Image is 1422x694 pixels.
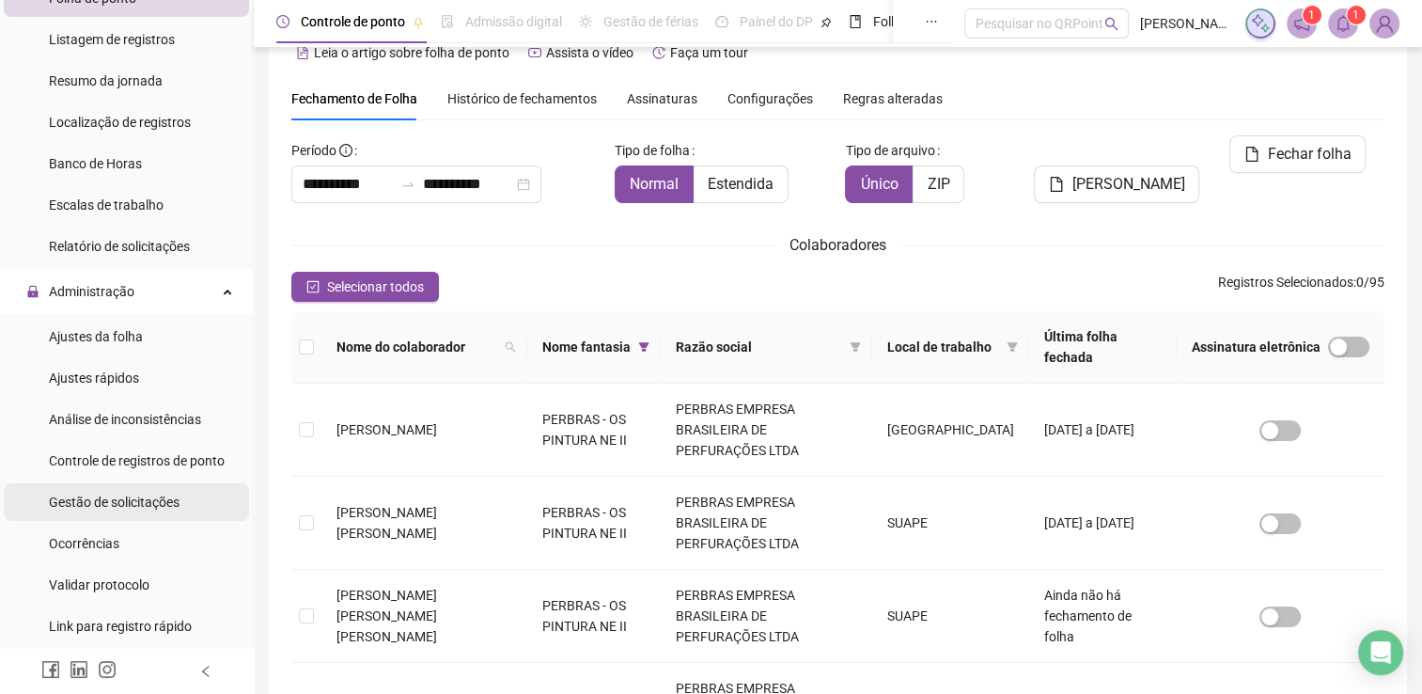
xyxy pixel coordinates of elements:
[1308,8,1315,22] span: 1
[670,45,748,60] span: Faça um tour
[740,14,813,29] span: Painel do DP
[336,337,497,357] span: Nome do colaborador
[1250,13,1271,34] img: sparkle-icon.fc2bf0ac1784a2077858766a79e2daf3.svg
[527,477,661,570] td: PERBRAS - OS PINTURA NE II
[661,477,871,570] td: PERBRAS EMPRESA BRASILEIRA DE PERFURAÇÕES LTDA
[276,15,289,28] span: clock-circle
[199,665,212,678] span: left
[1370,9,1399,38] img: 85049
[1071,173,1184,196] span: [PERSON_NAME]
[49,495,180,510] span: Gestão de solicitações
[49,371,139,386] span: Ajustes rápidos
[441,15,454,28] span: file-done
[505,341,516,353] span: search
[789,236,886,254] span: Colaboradores
[1218,275,1353,290] span: Registros Selecionados
[528,46,541,59] span: youtube
[820,17,832,28] span: pushpin
[542,337,631,357] span: Nome fantasia
[872,384,1029,477] td: [GEOGRAPHIC_DATA]
[501,333,520,361] span: search
[49,619,192,634] span: Link para registro rápido
[1335,15,1352,32] span: bell
[1140,13,1234,34] span: [PERSON_NAME] - Perbras
[291,143,336,158] span: Período
[339,144,352,157] span: info-circle
[860,175,898,193] span: Único
[1218,272,1384,302] span: : 0 / 95
[872,477,1029,570] td: SUAPE
[465,14,562,29] span: Admissão digital
[301,14,405,29] span: Controle de ponto
[1267,143,1351,166] span: Fechar folha
[336,588,437,644] span: [PERSON_NAME] [PERSON_NAME] [PERSON_NAME]
[661,384,871,477] td: PERBRAS EMPRESA BRASILEIRA DE PERFURAÇÕES LTDA
[49,73,163,88] span: Resumo da jornada
[603,14,698,29] span: Gestão de férias
[336,505,437,541] span: [PERSON_NAME] [PERSON_NAME]
[49,329,143,344] span: Ajustes da folha
[1049,177,1064,192] span: file
[291,272,439,302] button: Selecionar todos
[579,15,592,28] span: sun
[927,175,949,193] span: ZIP
[291,91,417,106] span: Fechamento de Folha
[1007,341,1018,353] span: filter
[887,337,999,357] span: Local de trabalho
[1347,6,1366,24] sup: 1
[1293,15,1310,32] span: notification
[1034,166,1199,203] button: [PERSON_NAME]
[336,422,437,437] span: [PERSON_NAME]
[634,333,653,361] span: filter
[296,46,309,59] span: file-text
[1244,147,1259,162] span: file
[849,15,862,28] span: book
[661,570,871,663] td: PERBRAS EMPRESA BRASILEIRA DE PERFURAÇÕES LTDA
[845,140,934,161] span: Tipo de arquivo
[49,239,190,254] span: Relatório de solicitações
[1229,135,1366,173] button: Fechar folha
[49,577,149,592] span: Validar protocolo
[925,15,938,28] span: ellipsis
[98,660,117,679] span: instagram
[846,333,865,361] span: filter
[872,570,1029,663] td: SUAPE
[26,285,39,298] span: lock
[49,284,134,299] span: Administração
[1358,630,1403,675] div: Open Intercom Messenger
[306,280,320,293] span: check-square
[527,384,661,477] td: PERBRAS - OS PINTURA NE II
[49,156,142,171] span: Banco de Horas
[546,45,633,60] span: Assista o vídeo
[708,175,774,193] span: Estendida
[1104,17,1118,31] span: search
[314,45,509,60] span: Leia o artigo sobre folha de ponto
[630,175,679,193] span: Normal
[49,412,201,427] span: Análise de inconsistências
[843,92,943,105] span: Regras alteradas
[615,140,690,161] span: Tipo de folha
[727,92,813,105] span: Configurações
[1029,311,1177,384] th: Última folha fechada
[400,177,415,192] span: to
[49,453,225,468] span: Controle de registros de ponto
[41,660,60,679] span: facebook
[400,177,415,192] span: swap-right
[1029,477,1177,570] td: [DATE] a [DATE]
[1303,6,1321,24] sup: 1
[1192,337,1320,357] span: Assinatura eletrônica
[49,32,175,47] span: Listagem de registros
[715,15,728,28] span: dashboard
[850,341,861,353] span: filter
[447,91,597,106] span: Histórico de fechamentos
[413,17,424,28] span: pushpin
[1044,588,1132,644] span: Ainda não há fechamento de folha
[873,14,993,29] span: Folha de pagamento
[1003,333,1022,361] span: filter
[327,276,424,297] span: Selecionar todos
[70,660,88,679] span: linkedin
[527,570,661,663] td: PERBRAS - OS PINTURA NE II
[652,46,665,59] span: history
[627,92,697,105] span: Assinaturas
[1029,384,1177,477] td: [DATE] a [DATE]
